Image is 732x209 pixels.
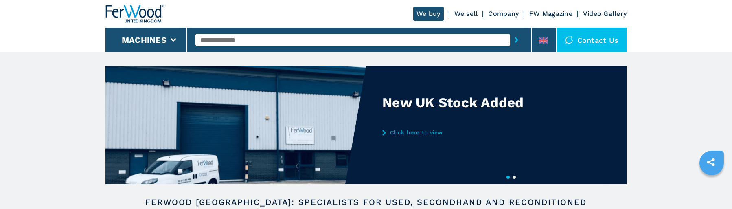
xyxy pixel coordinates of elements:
a: Video Gallery [583,10,627,18]
a: FW Magazine [529,10,572,18]
button: 2 [513,176,516,179]
iframe: Chat [697,172,726,203]
a: sharethis [701,152,721,172]
button: Machines [122,35,167,45]
img: Contact us [565,36,573,44]
a: We buy [413,7,444,21]
div: Contact us [557,28,627,52]
a: Click here to view [382,129,542,136]
img: Ferwood [105,5,164,23]
button: submit-button [510,31,523,49]
button: 1 [506,176,510,179]
a: Company [488,10,519,18]
img: New UK Stock Added [105,66,366,184]
a: We sell [454,10,478,18]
